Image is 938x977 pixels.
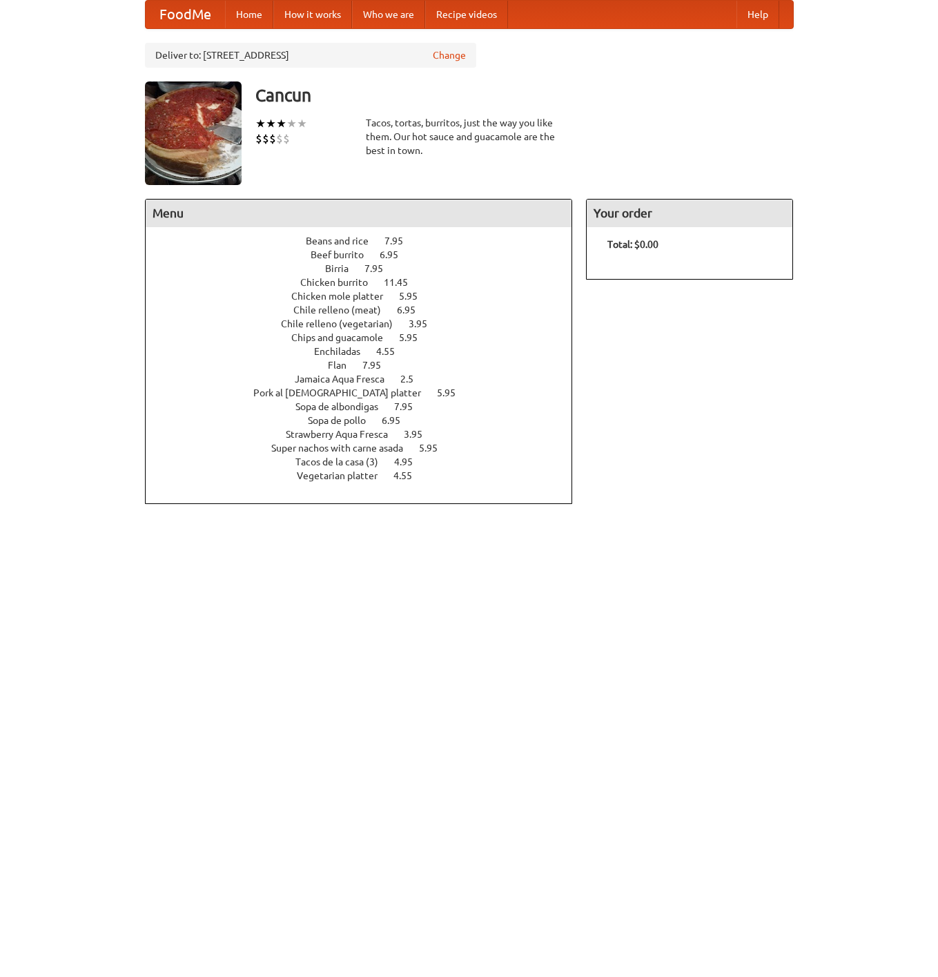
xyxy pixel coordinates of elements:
li: $ [255,131,262,146]
span: 3.95 [404,429,436,440]
h3: Cancun [255,81,794,109]
span: Birria [325,263,362,274]
li: $ [269,131,276,146]
a: Sopa de albondigas 7.95 [295,401,438,412]
span: Pork al [DEMOGRAPHIC_DATA] platter [253,387,435,398]
li: ★ [286,116,297,131]
a: Chicken burrito 11.45 [300,277,433,288]
a: Chicken mole platter 5.95 [291,291,443,302]
a: Vegetarian platter 4.55 [297,470,438,481]
img: angular.jpg [145,81,242,185]
a: FoodMe [146,1,225,28]
a: Chips and guacamole 5.95 [291,332,443,343]
span: Vegetarian platter [297,470,391,481]
h4: Menu [146,200,572,227]
span: 5.95 [437,387,469,398]
a: Super nachos with carne asada 5.95 [271,443,463,454]
span: Chicken burrito [300,277,382,288]
span: Strawberry Aqua Fresca [286,429,402,440]
h4: Your order [587,200,792,227]
a: Birria 7.95 [325,263,409,274]
span: 4.55 [393,470,426,481]
span: 3.95 [409,318,441,329]
a: How it works [273,1,352,28]
span: 2.5 [400,374,427,385]
span: 5.95 [419,443,451,454]
a: Flan 7.95 [328,360,407,371]
a: Tacos de la casa (3) 4.95 [295,456,438,467]
li: ★ [255,116,266,131]
div: Deliver to: [STREET_ADDRESS] [145,43,476,68]
li: ★ [297,116,307,131]
a: Who we are [352,1,425,28]
span: Jamaica Aqua Fresca [295,374,398,385]
li: ★ [276,116,286,131]
li: ★ [266,116,276,131]
b: Total: $0.00 [607,239,658,250]
a: Chile relleno (vegetarian) 3.95 [281,318,453,329]
span: 4.55 [376,346,409,357]
span: 4.95 [394,456,427,467]
a: Jamaica Aqua Fresca 2.5 [295,374,439,385]
span: 6.95 [380,249,412,260]
span: Chile relleno (vegetarian) [281,318,407,329]
span: 7.95 [394,401,427,412]
a: Strawberry Aqua Fresca 3.95 [286,429,448,440]
li: $ [262,131,269,146]
span: Chile relleno (meat) [293,304,395,316]
span: 6.95 [382,415,414,426]
span: 7.95 [364,263,397,274]
span: Tacos de la casa (3) [295,456,392,467]
span: 6.95 [397,304,429,316]
span: 11.45 [384,277,422,288]
a: Sopa de pollo 6.95 [308,415,426,426]
span: Chips and guacamole [291,332,397,343]
a: Chile relleno (meat) 6.95 [293,304,441,316]
span: 5.95 [399,332,431,343]
span: Sopa de albondigas [295,401,392,412]
span: 7.95 [362,360,395,371]
span: 5.95 [399,291,431,302]
a: Recipe videos [425,1,508,28]
span: 7.95 [384,235,417,246]
span: Enchiladas [314,346,374,357]
a: Home [225,1,273,28]
li: $ [276,131,283,146]
a: Change [433,48,466,62]
span: Flan [328,360,360,371]
a: Help [736,1,779,28]
a: Pork al [DEMOGRAPHIC_DATA] platter 5.95 [253,387,481,398]
li: $ [283,131,290,146]
a: Beans and rice 7.95 [306,235,429,246]
div: Tacos, tortas, burritos, just the way you like them. Our hot sauce and guacamole are the best in ... [366,116,573,157]
span: Beef burrito [311,249,378,260]
span: Super nachos with carne asada [271,443,417,454]
span: Beans and rice [306,235,382,246]
span: Sopa de pollo [308,415,380,426]
span: Chicken mole platter [291,291,397,302]
a: Enchiladas 4.55 [314,346,420,357]
a: Beef burrito 6.95 [311,249,424,260]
